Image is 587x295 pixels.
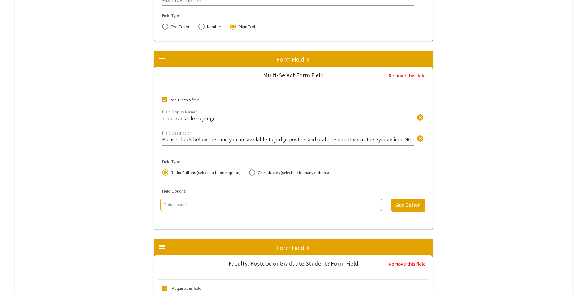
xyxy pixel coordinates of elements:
[384,70,430,82] button: Remove this field
[158,243,166,250] mat-icon: menu
[276,244,304,251] h5: Form Field
[391,199,425,212] button: Add Option
[229,260,358,267] div: Faculty, Postdoc or Graduate Student? Form Field
[162,188,186,194] mat-label: Field Options
[417,114,424,121] span: cancel
[162,115,414,122] input: Display name
[417,135,424,142] span: cancel
[162,136,414,143] input: Description
[170,96,199,104] span: Require this field
[414,132,426,144] button: Clear
[172,284,201,292] span: Require this field
[154,239,433,259] mat-expansion-panel-header: Form Field
[205,24,221,30] span: Number
[304,244,312,252] mat-icon: keyboard_arrow_right
[236,24,255,30] span: Plain Text
[263,72,324,78] div: Multi-Select Form Field
[168,24,190,30] span: Text Editor
[384,258,430,270] button: Remove this field
[304,56,312,63] mat-icon: keyboard_arrow_right
[158,55,166,62] mat-icon: menu
[276,56,304,63] h5: Form Field
[255,169,329,176] span: Checkboxes (select up to many options)
[162,13,180,18] mat-label: Field Type
[414,111,426,123] button: Clear
[154,51,433,71] mat-expansion-panel-header: Form Field
[163,202,379,208] input: multi select option input
[162,159,180,165] mat-label: Field Type
[168,169,240,176] span: Radio Buttons (select up to one option)
[154,71,433,229] div: Form Field
[5,267,26,290] iframe: Chat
